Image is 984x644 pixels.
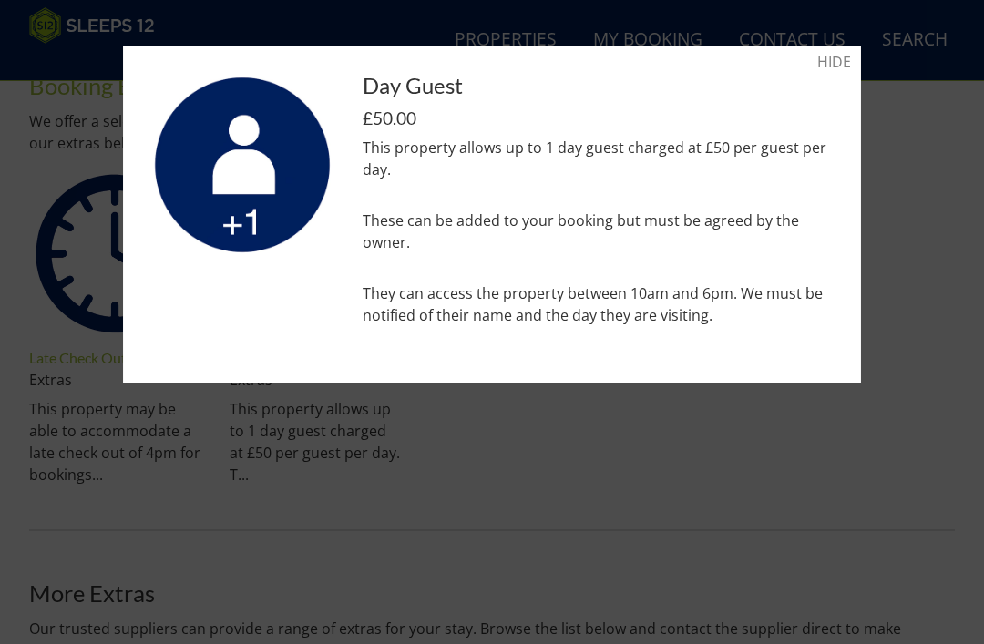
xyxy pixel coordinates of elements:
[363,108,833,128] h2: £50.00
[363,210,833,253] p: These can be added to your booking but must be agreed by the owner.
[363,137,833,180] p: This property allows up to 1 day guest charged at £50 per guest per day.
[151,74,333,256] img: Day Guest
[363,74,833,97] h1: Day Guest
[363,282,833,326] p: They can access the property between 10am and 6pm. We must be notified of their name and the day ...
[817,51,851,73] a: HIDE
